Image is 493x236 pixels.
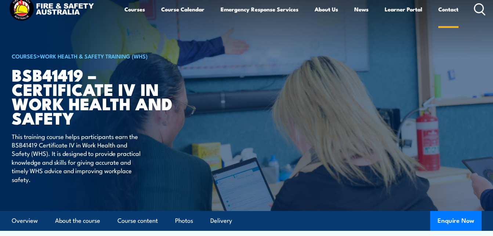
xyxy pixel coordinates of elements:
[385,0,422,18] a: Learner Portal
[12,51,193,60] h6: >
[12,211,38,230] a: Overview
[210,211,232,230] a: Delivery
[12,132,146,183] p: This training course helps participants earn the BSB41419 Certificate IV in Work Health and Safet...
[117,211,158,230] a: Course content
[12,67,193,125] h1: BSB41419 – Certificate IV in Work Health and Safety
[12,52,37,60] a: COURSES
[221,0,298,18] a: Emergency Response Services
[430,211,482,231] button: Enquire Now
[55,211,100,230] a: About the course
[175,211,193,230] a: Photos
[40,52,148,60] a: Work Health & Safety Training (WHS)
[354,0,369,18] a: News
[161,0,204,18] a: Course Calendar
[124,0,145,18] a: Courses
[438,0,458,18] a: Contact
[315,0,338,18] a: About Us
